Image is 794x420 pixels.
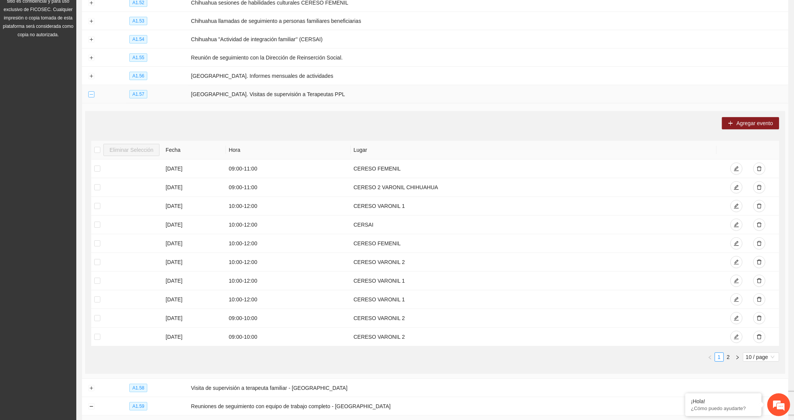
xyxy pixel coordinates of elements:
[724,352,733,362] li: 2
[351,234,717,253] td: CERESO FEMENIL
[735,355,740,360] span: right
[734,334,739,340] span: edit
[129,402,147,410] span: A1.59
[734,241,739,247] span: edit
[730,219,742,231] button: edit
[129,90,147,98] span: A1.57
[88,18,94,24] button: Expand row
[188,85,788,103] td: [GEOGRAPHIC_DATA]. Visitas de supervisión a Terapeutas PPL
[705,352,715,362] li: Previous Page
[88,385,94,391] button: Expand row
[163,141,225,159] th: Fecha
[163,328,225,346] td: [DATE]
[736,119,773,127] span: Agregar evento
[757,259,762,266] span: delete
[730,256,742,268] button: edit
[753,181,765,193] button: delete
[734,259,739,266] span: edit
[351,328,717,346] td: CERESO VARONIL 2
[125,4,143,22] div: Minimizar ventana de chat en vivo
[730,200,742,212] button: edit
[757,203,762,209] span: delete
[163,290,225,309] td: [DATE]
[753,275,765,287] button: delete
[163,216,225,234] td: [DATE]
[351,178,717,197] td: CERESO 2 VARONIL CHIHUAHUA
[188,397,788,415] td: Reuniones de seguimiento con equipo de trabajo completo - [GEOGRAPHIC_DATA]
[757,334,762,340] span: delete
[730,331,742,343] button: edit
[734,185,739,191] span: edit
[163,272,225,290] td: [DATE]
[351,159,717,178] td: CERESO FEMENIL
[708,355,712,360] span: left
[753,331,765,343] button: delete
[351,197,717,216] td: CERESO VARONIL 1
[730,312,742,324] button: edit
[226,290,351,309] td: 10:00 - 12:00
[88,73,94,79] button: Expand row
[757,297,762,303] span: delete
[734,222,739,228] span: edit
[88,92,94,98] button: Collapse row
[226,216,351,234] td: 10:00 - 12:00
[129,35,147,43] span: A1.54
[226,328,351,346] td: 09:00 - 10:00
[757,278,762,284] span: delete
[753,256,765,268] button: delete
[163,253,225,272] td: [DATE]
[722,117,779,129] button: plusAgregar evento
[226,234,351,253] td: 10:00 - 12:00
[724,353,733,361] a: 2
[757,185,762,191] span: delete
[351,272,717,290] td: CERESO VARONIL 1
[730,181,742,193] button: edit
[753,293,765,306] button: delete
[730,293,742,306] button: edit
[753,219,765,231] button: delete
[728,121,733,127] span: plus
[715,353,723,361] a: 1
[753,163,765,175] button: delete
[757,222,762,228] span: delete
[753,237,765,249] button: delete
[103,144,159,156] button: Eliminar Selección
[691,398,756,404] div: ¡Hola!
[734,166,739,172] span: edit
[88,404,94,410] button: Collapse row
[88,37,94,43] button: Expand row
[733,352,742,362] li: Next Page
[757,166,762,172] span: delete
[757,241,762,247] span: delete
[730,275,742,287] button: edit
[691,406,756,411] p: ¿Cómo puedo ayudarte?
[163,234,225,253] td: [DATE]
[226,197,351,216] td: 10:00 - 12:00
[163,197,225,216] td: [DATE]
[351,141,717,159] th: Lugar
[705,352,715,362] button: left
[226,178,351,197] td: 09:00 - 11:00
[163,309,225,328] td: [DATE]
[734,278,739,284] span: edit
[351,253,717,272] td: CERESO VARONIL 2
[40,39,128,49] div: Chatee con nosotros ahora
[129,17,147,25] span: A1.53
[351,290,717,309] td: CERESO VARONIL 1
[188,48,788,67] td: Reunión de seguimiento con la Dirección de Reinserción Social.
[163,178,225,197] td: [DATE]
[129,53,147,62] span: A1.55
[188,67,788,85] td: [GEOGRAPHIC_DATA]. Informes mensuales de actividades
[226,272,351,290] td: 10:00 - 12:00
[730,237,742,249] button: edit
[226,159,351,178] td: 09:00 - 11:00
[188,12,788,30] td: Chihuahua llamadas de seguimiento a personas familiares beneficiarias
[188,30,788,48] td: Chihuahua "Actividad de integración familiar'' (CERSAI)
[188,379,788,397] td: Visita de supervisión a terapeuta familiar - [GEOGRAPHIC_DATA]
[351,309,717,328] td: CERESO VARONIL 2
[163,159,225,178] td: [DATE]
[4,208,145,235] textarea: Escriba su mensaje y pulse “Intro”
[226,309,351,328] td: 09:00 - 10:00
[351,216,717,234] td: CERSAI
[733,352,742,362] button: right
